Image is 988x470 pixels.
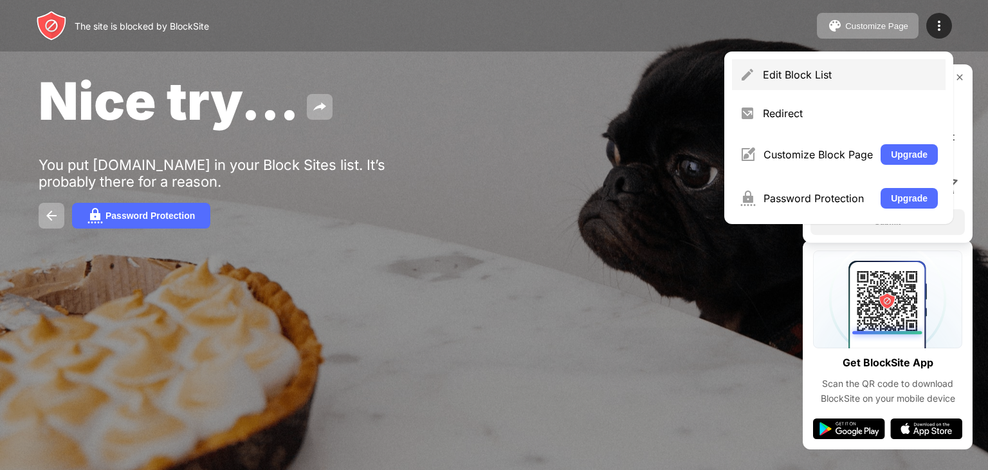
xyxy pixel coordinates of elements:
[813,418,885,439] img: google-play.svg
[740,147,756,162] img: menu-customize.svg
[764,148,873,161] div: Customize Block Page
[763,68,938,81] div: Edit Block List
[740,191,756,206] img: menu-password.svg
[75,21,209,32] div: The site is blocked by BlockSite
[87,208,103,223] img: password.svg
[845,21,908,31] div: Customize Page
[764,192,873,205] div: Password Protection
[881,188,938,209] button: Upgrade
[39,156,436,190] div: You put [DOMAIN_NAME] in your Block Sites list. It’s probably there for a reason.
[39,70,299,132] span: Nice try...
[955,72,965,82] img: rate-us-close.svg
[813,250,962,348] img: qrcode.svg
[827,18,843,33] img: pallet.svg
[931,18,947,33] img: menu-icon.svg
[36,10,67,41] img: header-logo.svg
[890,418,962,439] img: app-store.svg
[105,211,195,221] div: Password Protection
[813,377,962,406] div: Scan the QR code to download BlockSite on your mobile device
[817,13,919,39] button: Customize Page
[843,353,933,372] div: Get BlockSite App
[312,99,327,115] img: share.svg
[740,67,755,82] img: menu-pencil.svg
[72,203,210,229] button: Password Protection
[740,106,755,121] img: menu-redirect.svg
[44,208,59,223] img: back.svg
[881,144,938,165] button: Upgrade
[763,107,938,120] div: Redirect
